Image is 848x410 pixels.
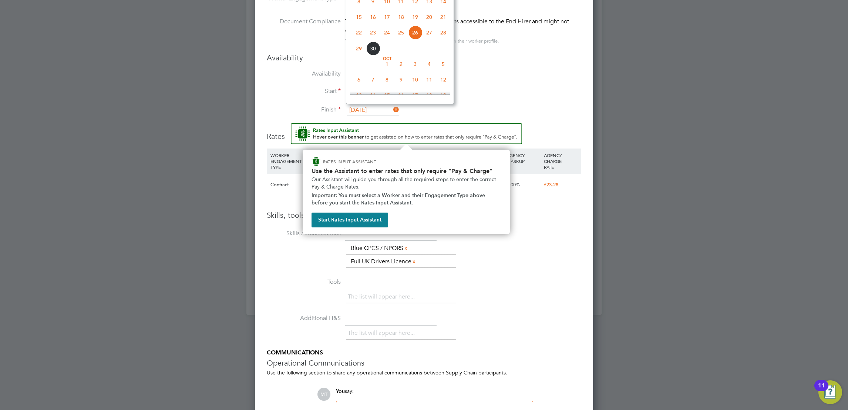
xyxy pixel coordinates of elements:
[380,26,394,40] span: 24
[422,57,436,71] span: 4
[436,73,450,87] span: 12
[267,314,341,322] label: Additional H&S
[267,106,341,114] label: Finish
[291,123,522,144] button: Rate Assistant
[269,149,306,174] div: WORKER ENGAGEMENT TYPE
[312,192,487,206] strong: Important: You must select a Worker and their Engagement Type above before you start the Rates In...
[366,26,380,40] span: 23
[394,57,408,71] span: 2
[352,73,366,87] span: 6
[366,10,380,24] span: 16
[336,388,345,394] span: You
[380,57,394,71] span: 1
[394,73,408,87] span: 9
[422,73,436,87] span: 11
[542,149,579,174] div: AGENCY CHARGE RATE
[356,149,393,168] div: RATE TYPE
[345,17,581,35] div: This worker has no Compliance Documents accessible to the End Hirer and might not qualify for thi...
[267,358,581,368] h3: Operational Communications
[544,181,558,188] span: £23.28
[267,53,581,63] h3: Availability
[422,88,436,102] span: 18
[347,105,399,116] input: Select one
[267,230,341,237] label: Skills / Qualifications
[505,149,542,168] div: AGENCY MARKUP
[436,57,450,71] span: 5
[366,73,380,87] span: 7
[430,149,468,168] div: HOLIDAY PAY
[348,257,420,267] li: Full UK Drivers Licence
[408,26,422,40] span: 26
[303,150,510,234] div: How to input Rates that only require Pay & Charge
[336,388,533,401] div: say:
[323,159,416,165] p: RATES INPUT ASSISTANT
[267,17,341,44] label: Document Compliance
[394,26,408,40] span: 25
[436,88,450,102] span: 19
[345,37,499,46] div: You can edit access to this worker’s documents from their worker profile.
[312,176,501,190] p: Our Assistant will guide you through all the required steps to enter the correct Pay & Charge Rates.
[408,88,422,102] span: 17
[348,243,411,253] li: Blue CPCS / NPORS
[312,213,388,227] button: Start Rates Input Assistant
[818,386,825,395] div: 11
[352,88,366,102] span: 13
[352,26,366,40] span: 22
[380,57,394,61] span: Oct
[366,88,380,102] span: 14
[267,349,581,357] h5: COMMUNICATIONS
[306,149,356,168] div: RATE NAME
[267,87,341,95] label: Start
[348,292,418,302] li: The list will appear here...
[352,10,366,24] span: 15
[436,10,450,24] span: 21
[267,278,341,286] label: Tools
[267,123,581,141] h3: Rates
[411,257,417,266] a: x
[408,73,422,87] span: 10
[312,167,501,174] h2: Use the Assistant to enter rates that only require "Pay & Charge"
[352,41,366,56] span: 29
[422,26,436,40] span: 27
[468,149,505,168] div: EMPLOYER COST
[403,243,408,253] a: x
[394,10,408,24] span: 18
[408,10,422,24] span: 19
[422,10,436,24] span: 20
[312,157,320,166] img: ENGAGE Assistant Icon
[380,88,394,102] span: 15
[436,26,450,40] span: 28
[818,380,842,404] button: Open Resource Center, 11 new notifications
[380,10,394,24] span: 17
[317,388,330,401] span: MT
[366,41,380,56] span: 30
[267,369,581,376] div: Use the following section to share any operational communications between Supply Chain participants.
[393,149,430,168] div: WORKER PAY RATE
[269,174,306,196] div: Contract
[394,88,408,102] span: 16
[348,328,418,338] li: The list will appear here...
[267,210,581,220] h3: Skills, tools, H&S
[507,181,520,188] span: 0.00%
[380,73,394,87] span: 8
[267,70,341,78] label: Availability
[408,57,422,71] span: 3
